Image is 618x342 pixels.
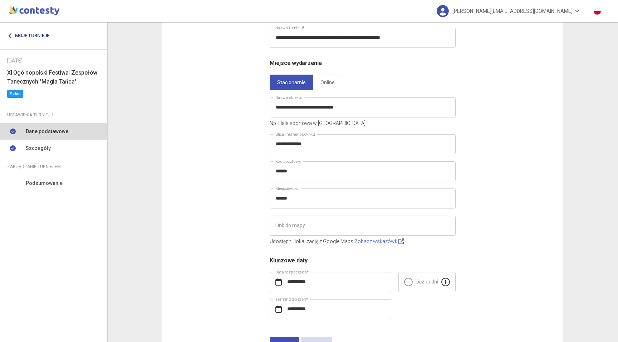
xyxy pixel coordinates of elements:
[7,29,55,42] a: Moje turnieje
[452,4,573,19] span: [PERSON_NAME][EMAIL_ADDRESS][DOMAIN_NAME]
[7,57,100,65] div: [DATE]
[270,75,313,90] a: Stacjonarnie
[270,257,308,264] span: Kluczowe daty
[270,237,456,245] p: Udostępnij lokalizację z Google Maps.
[7,90,23,98] span: Szkic
[7,111,100,119] div: Ustawienia turnieju
[26,144,51,152] span: Szczegóły
[354,238,404,244] a: Zobacz wskazówki
[270,119,456,127] p: Np. Hala sportowa w [GEOGRAPHIC_DATA]
[313,75,342,90] a: Online
[270,60,322,66] span: Miejsce wydarzenia
[7,163,61,171] span: Zarządzanie turniejem
[26,127,68,135] span: Dane podstawowe
[7,68,100,86] h6: XI Ogólnopolski Festiwal Zespołów Tanecznych "Magia Tańca"
[26,179,63,187] span: Podsumowanie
